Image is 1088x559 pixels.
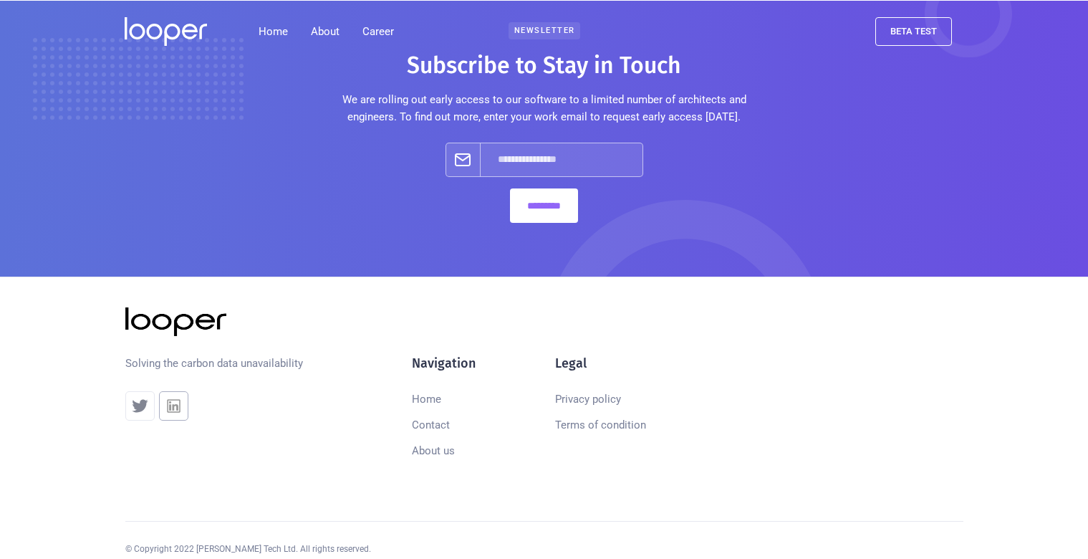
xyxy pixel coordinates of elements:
div: About [311,23,340,40]
a: About us [412,438,455,464]
p: We are rolling out early access to our software to a limited number of architects and engineers. ... [340,91,748,125]
h5: Legal [555,355,587,372]
form: Subscribe [446,143,643,223]
p: Solving the carbon data unavailability [125,355,303,372]
h5: Navigation [412,355,476,372]
a: Career [351,17,405,46]
h2: Subscribe to Stay in Touch [407,51,681,80]
a: Home [412,386,441,412]
a: [PERSON_NAME] [125,307,362,336]
a: Contact [412,412,450,438]
a: Home [247,17,299,46]
a: Terms of condition [555,412,646,438]
a: beta test [875,17,952,46]
a: Privacy policy [555,386,621,412]
div: About [299,17,351,46]
div: [PERSON_NAME] [235,312,362,332]
div: © Copyright 2022 [PERSON_NAME] Tech Ltd. All rights reserved. [125,542,371,556]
